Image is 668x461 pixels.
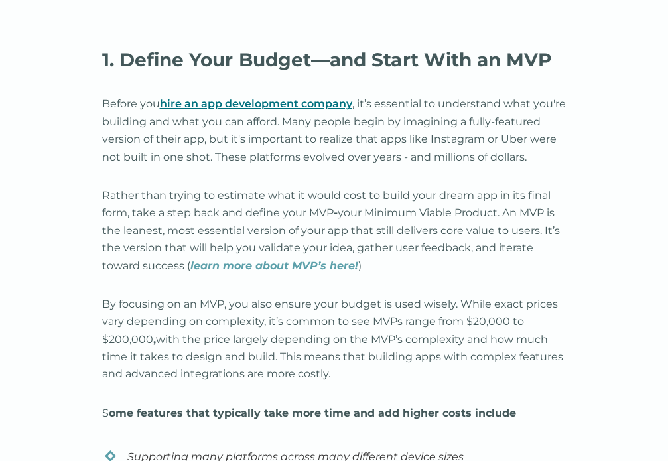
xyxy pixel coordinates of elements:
[190,259,358,272] a: learn more about MVP’s here!
[102,405,567,422] p: S
[109,407,516,419] strong: ome features that typically take more time and add higher costs include
[102,96,567,166] p: Before you , it’s essential to understand what you're building and what you can afford. Many peop...
[334,206,338,219] strong: -
[160,98,352,110] a: hire an app development company
[102,48,553,71] strong: 1. Define Your Budget—and Start With an MVP
[153,333,156,346] strong: ,
[102,187,567,275] p: Rather than trying to estimate what it would cost to build your dream app in its final form, take...
[102,296,567,383] p: By focusing on an MVP, you also ensure your budget is used wisely. While exact prices vary depend...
